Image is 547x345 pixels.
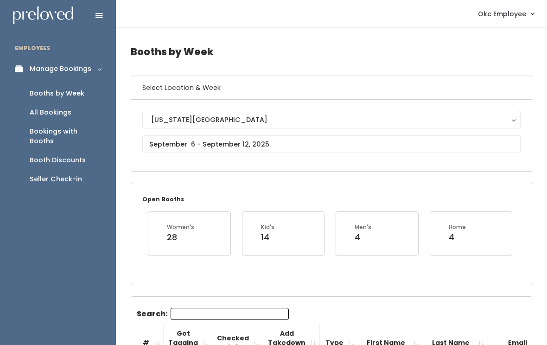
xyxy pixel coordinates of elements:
input: Search: [171,308,289,320]
span: Okc Employee [478,9,526,19]
div: Men's [355,223,371,231]
small: Open Booths [142,195,184,203]
label: Search: [137,308,289,320]
div: 4 [355,231,371,243]
div: [US_STATE][GEOGRAPHIC_DATA] [151,115,512,125]
div: Seller Check-in [30,174,82,184]
h4: Booths by Week [131,39,532,64]
img: preloved logo [13,6,73,25]
div: 4 [449,231,466,243]
button: [US_STATE][GEOGRAPHIC_DATA] [142,111,521,128]
div: Kid's [261,223,274,231]
div: Home [449,223,466,231]
div: Manage Bookings [30,64,91,74]
h6: Select Location & Week [131,76,532,100]
a: Okc Employee [469,4,543,24]
div: All Bookings [30,108,71,117]
div: 28 [167,231,194,243]
div: Booths by Week [30,89,84,98]
div: Booth Discounts [30,155,86,165]
div: Women's [167,223,194,231]
div: Bookings with Booths [30,127,101,146]
div: 14 [261,231,274,243]
input: September 6 - September 12, 2025 [142,135,521,153]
